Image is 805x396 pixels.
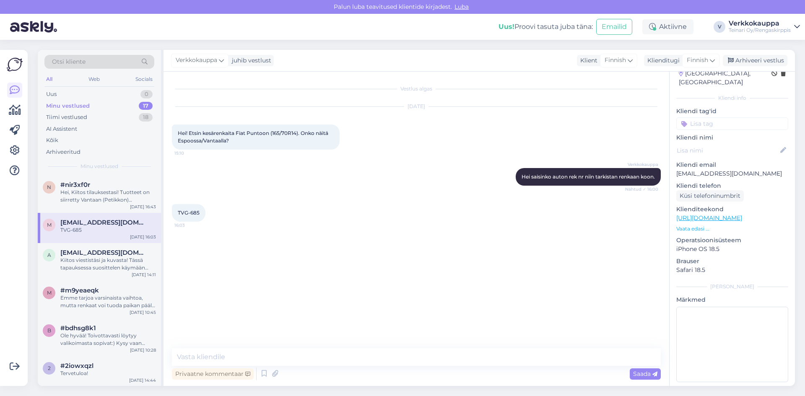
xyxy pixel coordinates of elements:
div: Teinari Oy/Rengaskirppis [729,27,791,34]
p: Kliendi telefon [676,181,788,190]
div: Uus [46,90,57,98]
div: Kiitos viestistäsi ja kuvasta! Tässä tapauksessa suosittelen käymään meidän Vantaan toimipisteell... [60,256,156,272]
div: Vestlus algas [172,85,661,93]
button: Emailid [596,19,632,35]
div: [DATE] 14:11 [132,272,156,278]
span: #nir3xf0r [60,181,90,189]
p: Kliendi tag'id [676,107,788,116]
div: [PERSON_NAME] [676,283,788,290]
div: Tiimi vestlused [46,113,87,122]
div: [DATE] 10:45 [130,309,156,316]
div: Minu vestlused [46,102,90,110]
div: Klienditugi [644,56,680,65]
div: Privaatne kommentaar [172,368,254,380]
p: Kliendi email [676,160,788,169]
div: Proovi tasuta juba täna: [499,22,593,32]
span: a [47,252,51,258]
span: Luba [452,3,471,10]
span: 2 [48,365,51,371]
p: iPhone OS 18.5 [676,245,788,254]
div: juhib vestlust [229,56,271,65]
div: [DATE] 10:28 [130,347,156,353]
div: Kliendi info [676,94,788,102]
div: 18 [139,113,153,122]
p: Kliendi nimi [676,133,788,142]
div: Klient [577,56,597,65]
a: [URL][DOMAIN_NAME] [676,214,742,222]
p: Vaata edasi ... [676,225,788,233]
p: Klienditeekond [676,205,788,214]
div: Kõik [46,136,58,145]
span: m [47,290,52,296]
span: Verkkokauppa [176,56,217,65]
p: Operatsioonisüsteem [676,236,788,245]
div: [DATE] [172,103,661,110]
span: #m9yeaeqk [60,287,99,294]
p: Safari 18.5 [676,266,788,274]
span: 16:03 [174,222,206,228]
img: Askly Logo [7,57,23,72]
div: 0 [140,90,153,98]
div: 17 [139,102,153,110]
span: Finnish [687,56,708,65]
div: Arhiveeritud [46,148,80,156]
span: m [47,222,52,228]
b: Uus! [499,23,514,31]
span: Finnish [605,56,626,65]
span: 15:10 [174,150,206,156]
span: andis.v88@gmail.com [60,249,148,256]
input: Lisa tag [676,117,788,130]
span: matveigerman@hotmail.com [60,219,148,226]
span: #bdhsg8k1 [60,324,96,332]
span: Minu vestlused [80,163,118,170]
span: #2iowxqzl [60,362,93,370]
div: [DATE] 14:44 [129,377,156,383]
p: [EMAIL_ADDRESS][DOMAIN_NAME] [676,169,788,178]
span: Saada [633,370,657,378]
input: Lisa nimi [677,146,779,155]
div: Tervetuloa! [60,370,156,377]
div: AI Assistent [46,125,77,133]
div: [DATE] 16:43 [130,204,156,210]
div: Ole hyvää! Toivottavasti löytyy valikoimasta sopivat:) Kysy vaan tarvittaessa lisää, autan mielel... [60,332,156,347]
div: Aktiivne [642,19,693,34]
div: Socials [134,74,154,85]
p: Brauser [676,257,788,266]
div: Küsi telefoninumbrit [676,190,744,202]
span: Hei! Etsin kesärenkaita Fiat Puntoon (165/70R14). Onko näitä Espoossa/Vantaalla? [178,130,330,144]
div: V [714,21,725,33]
span: TVG-685 [178,210,200,216]
span: n [47,184,51,190]
div: TVG-685 [60,226,156,234]
a: VerkkokauppaTeinari Oy/Rengaskirppis [729,20,800,34]
span: Nähtud ✓ 16:00 [625,186,658,192]
span: Otsi kliente [52,57,86,66]
div: Verkkokauppa [729,20,791,27]
div: [DATE] 16:03 [130,234,156,240]
span: b [47,327,51,334]
span: Hei saisinko auton rek nr niin tarkistan renkaan koon. [522,173,655,180]
div: [GEOGRAPHIC_DATA], [GEOGRAPHIC_DATA] [679,69,771,87]
div: All [44,74,54,85]
div: Emme tarjoa varsinaista vaihtoa, mutta renkaat voi tuoda paikan päälle arvioitavaksi. Mahdollinen... [60,294,156,309]
span: Verkkokauppa [627,161,658,168]
p: Märkmed [676,295,788,304]
div: Hei, Kiitos tilauksestasi! Tuotteet on siirretty Vantaan (Petikkon) toimipisteeseen, ja tilaus #3... [60,189,156,204]
div: Arhiveeri vestlus [723,55,787,66]
div: Web [87,74,101,85]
